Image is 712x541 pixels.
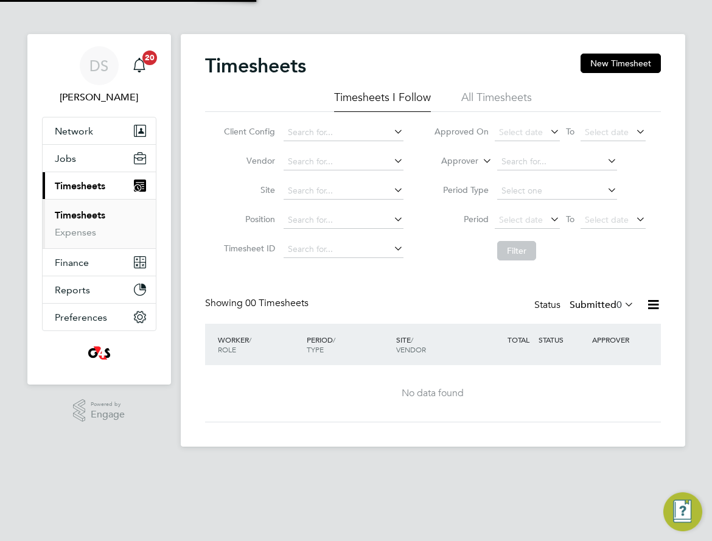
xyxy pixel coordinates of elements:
[616,299,622,311] span: 0
[127,46,152,85] a: 20
[663,492,702,531] button: Engage Resource Center
[334,90,431,112] li: Timesheets I Follow
[55,284,90,296] span: Reports
[55,312,107,323] span: Preferences
[55,257,89,268] span: Finance
[220,243,275,254] label: Timesheet ID
[304,329,393,360] div: PERIOD
[43,199,156,248] div: Timesheets
[89,58,108,74] span: DS
[497,183,617,200] input: Select one
[411,335,413,344] span: /
[43,172,156,199] button: Timesheets
[55,125,93,137] span: Network
[284,212,403,229] input: Search for...
[585,214,629,225] span: Select date
[534,297,637,314] div: Status
[42,90,156,105] span: Demi Sloan
[27,34,171,385] nav: Main navigation
[307,344,324,354] span: TYPE
[284,124,403,141] input: Search for...
[284,241,403,258] input: Search for...
[91,399,125,410] span: Powered by
[284,183,403,200] input: Search for...
[499,127,543,138] span: Select date
[43,249,156,276] button: Finance
[393,329,483,360] div: SITE
[497,241,536,260] button: Filter
[73,399,125,422] a: Powered byEngage
[218,344,236,354] span: ROLE
[55,209,105,221] a: Timesheets
[220,155,275,166] label: Vendor
[217,387,649,400] div: No data found
[220,126,275,137] label: Client Config
[55,226,96,238] a: Expenses
[43,276,156,303] button: Reports
[142,51,157,65] span: 20
[205,297,311,310] div: Showing
[499,214,543,225] span: Select date
[562,211,578,227] span: To
[91,410,125,420] span: Engage
[205,54,306,78] h2: Timesheets
[245,297,309,309] span: 00 Timesheets
[249,335,251,344] span: /
[43,304,156,330] button: Preferences
[55,180,105,192] span: Timesheets
[434,214,489,225] label: Period
[562,124,578,139] span: To
[55,153,76,164] span: Jobs
[497,153,617,170] input: Search for...
[536,329,589,351] div: STATUS
[570,299,634,311] label: Submitted
[220,184,275,195] label: Site
[424,155,478,167] label: Approver
[434,126,489,137] label: Approved On
[396,344,426,354] span: VENDOR
[284,153,403,170] input: Search for...
[43,145,156,172] button: Jobs
[461,90,532,112] li: All Timesheets
[589,329,643,351] div: APPROVER
[43,117,156,144] button: Network
[333,335,335,344] span: /
[585,127,629,138] span: Select date
[434,184,489,195] label: Period Type
[42,46,156,105] a: DS[PERSON_NAME]
[215,329,304,360] div: WORKER
[220,214,275,225] label: Position
[85,343,114,363] img: g4s4-logo-retina.png
[508,335,529,344] span: TOTAL
[42,343,156,363] a: Go to home page
[581,54,661,73] button: New Timesheet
